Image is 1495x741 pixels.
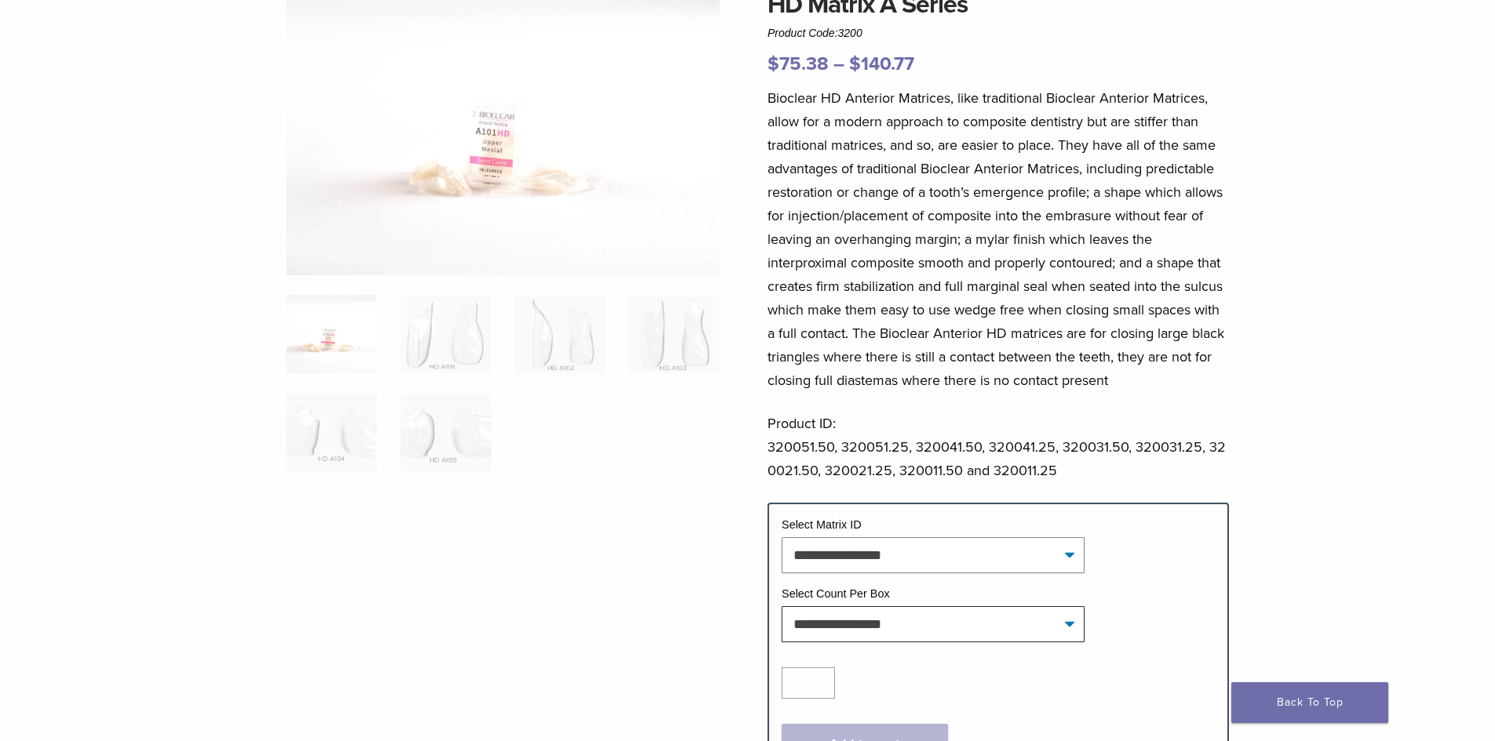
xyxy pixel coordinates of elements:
label: Select Count Per Box [782,587,890,600]
p: Product ID: 320051.50, 320051.25, 320041.50, 320041.25, 320031.50, 320031.25, 320021.50, 320021.2... [768,412,1229,482]
span: – [833,53,844,75]
a: Back To Top [1231,682,1388,723]
img: Anterior-HD-A-Series-Matrices-324x324.jpg [286,295,377,373]
span: Product Code: [768,27,862,39]
span: $ [849,53,861,75]
span: $ [768,53,779,75]
span: 3200 [838,27,862,39]
img: HD Matrix A Series - Image 6 [400,394,490,472]
bdi: 75.38 [768,53,829,75]
img: HD Matrix A Series - Image 2 [400,295,490,373]
img: HD Matrix A Series - Image 3 [515,295,605,373]
bdi: 140.77 [849,53,914,75]
img: HD Matrix A Series - Image 4 [629,295,719,373]
label: Select Matrix ID [782,518,862,531]
p: Bioclear HD Anterior Matrices, like traditional Bioclear Anterior Matrices, allow for a modern ap... [768,86,1229,392]
img: HD Matrix A Series - Image 5 [286,394,377,472]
